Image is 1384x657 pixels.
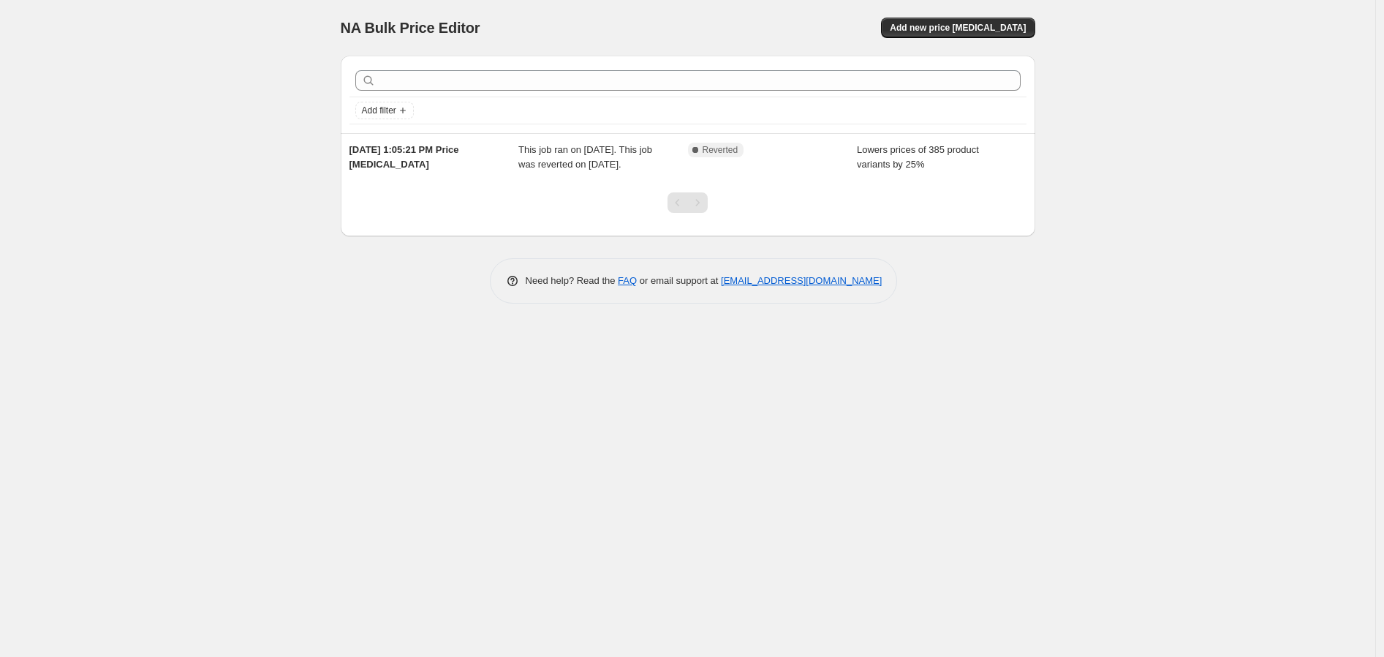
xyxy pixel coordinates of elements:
nav: Pagination [668,192,708,213]
a: [EMAIL_ADDRESS][DOMAIN_NAME] [721,275,882,286]
button: Add new price [MEDICAL_DATA] [881,18,1035,38]
button: Add filter [355,102,414,119]
span: Need help? Read the [526,275,619,286]
span: NA Bulk Price Editor [341,20,480,36]
span: This job ran on [DATE]. This job was reverted on [DATE]. [518,144,652,170]
span: Lowers prices of 385 product variants by 25% [857,144,979,170]
span: [DATE] 1:05:21 PM Price [MEDICAL_DATA] [349,144,459,170]
span: Reverted [703,144,738,156]
span: Add filter [362,105,396,116]
span: or email support at [637,275,721,286]
a: FAQ [618,275,637,286]
span: Add new price [MEDICAL_DATA] [890,22,1026,34]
